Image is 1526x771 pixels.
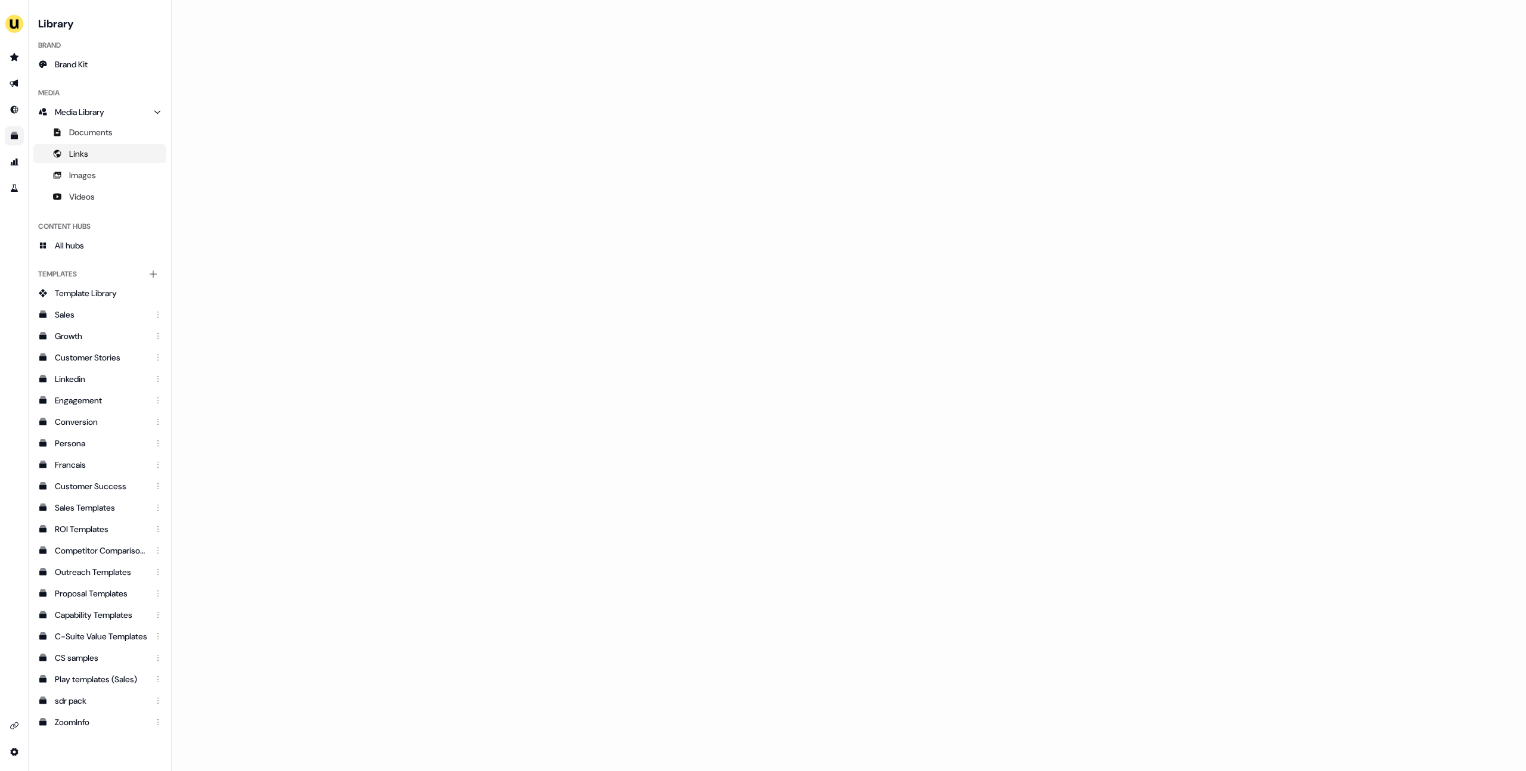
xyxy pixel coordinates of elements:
[33,455,166,474] a: Francais
[33,648,166,667] a: CS samples
[5,74,24,93] a: Go to outbound experience
[33,498,166,517] a: Sales Templates
[55,394,147,406] div: Engagement
[5,48,24,67] a: Go to prospects
[33,627,166,646] a: C-Suite Value Templates
[69,169,96,181] span: Images
[55,58,88,70] span: Brand Kit
[55,240,84,251] span: All hubs
[55,437,147,449] div: Persona
[33,391,166,410] a: Engagement
[33,166,166,185] a: Images
[55,373,147,385] div: Linkedin
[33,14,166,31] h3: Library
[33,265,166,284] div: Templates
[5,742,24,761] a: Go to integrations
[33,187,166,206] a: Videos
[33,144,166,163] a: Links
[33,55,166,74] a: Brand Kit
[55,106,104,118] span: Media Library
[55,480,147,492] div: Customer Success
[33,348,166,367] a: Customer Stories
[69,148,88,160] span: Links
[33,477,166,496] a: Customer Success
[55,587,147,599] div: Proposal Templates
[55,652,147,664] div: CS samples
[33,691,166,710] a: sdr pack
[55,523,147,535] div: ROI Templates
[55,459,147,471] div: Francais
[33,305,166,324] a: Sales
[33,236,166,255] a: All hubs
[33,369,166,388] a: Linkedin
[55,673,147,685] div: Play templates (Sales)
[5,716,24,735] a: Go to integrations
[55,630,147,642] div: C-Suite Value Templates
[33,102,166,122] a: Media Library
[33,36,166,55] div: Brand
[33,284,166,303] a: Template Library
[55,545,147,557] div: Competitor Comparisons
[33,412,166,431] a: Conversion
[33,562,166,582] a: Outreach Templates
[55,352,147,363] div: Customer Stories
[33,520,166,539] a: ROI Templates
[55,416,147,428] div: Conversion
[5,126,24,145] a: Go to templates
[5,179,24,198] a: Go to experiments
[55,309,147,321] div: Sales
[5,153,24,172] a: Go to attribution
[33,713,166,732] a: ZoomInfo
[33,217,166,236] div: Content Hubs
[33,434,166,453] a: Persona
[55,695,147,707] div: sdr pack
[33,123,166,142] a: Documents
[55,716,147,728] div: ZoomInfo
[55,609,147,621] div: Capability Templates
[33,541,166,560] a: Competitor Comparisons
[5,100,24,119] a: Go to Inbound
[55,566,147,578] div: Outreach Templates
[69,191,95,203] span: Videos
[55,502,147,514] div: Sales Templates
[33,584,166,603] a: Proposal Templates
[33,83,166,102] div: Media
[55,287,117,299] span: Template Library
[33,605,166,624] a: Capability Templates
[69,126,113,138] span: Documents
[55,330,147,342] div: Growth
[33,327,166,346] a: Growth
[33,670,166,689] a: Play templates (Sales)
